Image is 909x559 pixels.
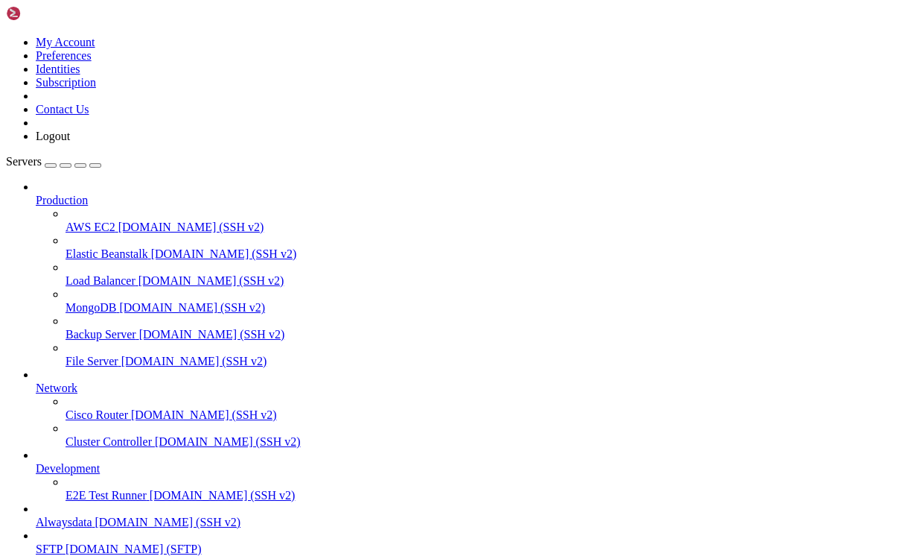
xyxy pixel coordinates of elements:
[66,422,903,449] li: Cluster Controller [DOMAIN_NAME] (SSH v2)
[66,274,903,288] a: Load Balancer [DOMAIN_NAME] (SSH v2)
[66,207,903,234] li: AWS EC2 [DOMAIN_NAME] (SSH v2)
[66,476,903,502] li: E2E Test Runner [DOMAIN_NAME] (SSH v2)
[66,234,903,261] li: Elastic Beanstalk [DOMAIN_NAME] (SSH v2)
[36,76,96,89] a: Subscription
[119,301,265,314] span: [DOMAIN_NAME] (SSH v2)
[150,489,296,502] span: [DOMAIN_NAME] (SSH v2)
[66,408,128,421] span: Cisco Router
[36,130,70,142] a: Logout
[66,395,903,422] li: Cisco Router [DOMAIN_NAME] (SSH v2)
[66,341,903,368] li: File Server [DOMAIN_NAME] (SSH v2)
[66,328,903,341] a: Backup Server [DOMAIN_NAME] (SSH v2)
[6,155,101,168] a: Servers
[66,435,903,449] a: Cluster Controller [DOMAIN_NAME] (SSH v2)
[36,502,903,529] li: Alwaysdata [DOMAIN_NAME] (SSH v2)
[36,462,903,476] a: Development
[36,382,77,394] span: Network
[66,543,202,555] span: [DOMAIN_NAME] (SFTP)
[36,543,903,556] a: SFTP [DOMAIN_NAME] (SFTP)
[118,221,264,233] span: [DOMAIN_NAME] (SSH v2)
[138,274,284,287] span: [DOMAIN_NAME] (SSH v2)
[66,301,903,315] a: MongoDB [DOMAIN_NAME] (SSH v2)
[66,355,903,368] a: File Server [DOMAIN_NAME] (SSH v2)
[66,247,903,261] a: Elastic Beanstalk [DOMAIN_NAME] (SSH v2)
[95,516,241,528] span: [DOMAIN_NAME] (SSH v2)
[66,221,903,234] a: AWS EC2 [DOMAIN_NAME] (SSH v2)
[36,103,89,116] a: Contact Us
[36,194,903,207] a: Production
[36,529,903,556] li: SFTP [DOMAIN_NAME] (SFTP)
[66,489,903,502] a: E2E Test Runner [DOMAIN_NAME] (SSH v2)
[151,247,297,260] span: [DOMAIN_NAME] (SSH v2)
[66,261,903,288] li: Load Balancer [DOMAIN_NAME] (SSH v2)
[36,449,903,502] li: Development
[131,408,277,421] span: [DOMAIN_NAME] (SSH v2)
[36,543,63,555] span: SFTP
[36,63,80,75] a: Identities
[36,462,100,475] span: Development
[66,408,903,422] a: Cisco Router [DOMAIN_NAME] (SSH v2)
[66,315,903,341] li: Backup Server [DOMAIN_NAME] (SSH v2)
[66,274,135,287] span: Load Balancer
[6,6,92,21] img: Shellngn
[66,301,116,314] span: MongoDB
[36,194,88,206] span: Production
[66,247,148,260] span: Elastic Beanstalk
[66,355,118,367] span: File Server
[36,516,903,529] a: Alwaysdata [DOMAIN_NAME] (SSH v2)
[36,516,92,528] span: Alwaysdata
[36,49,92,62] a: Preferences
[36,36,95,48] a: My Account
[36,382,903,395] a: Network
[66,288,903,315] li: MongoDB [DOMAIN_NAME] (SSH v2)
[66,221,115,233] span: AWS EC2
[36,180,903,368] li: Production
[155,435,301,448] span: [DOMAIN_NAME] (SSH v2)
[66,435,152,448] span: Cluster Controller
[121,355,267,367] span: [DOMAIN_NAME] (SSH v2)
[66,328,136,341] span: Backup Server
[6,155,42,168] span: Servers
[36,368,903,449] li: Network
[139,328,285,341] span: [DOMAIN_NAME] (SSH v2)
[66,489,147,502] span: E2E Test Runner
